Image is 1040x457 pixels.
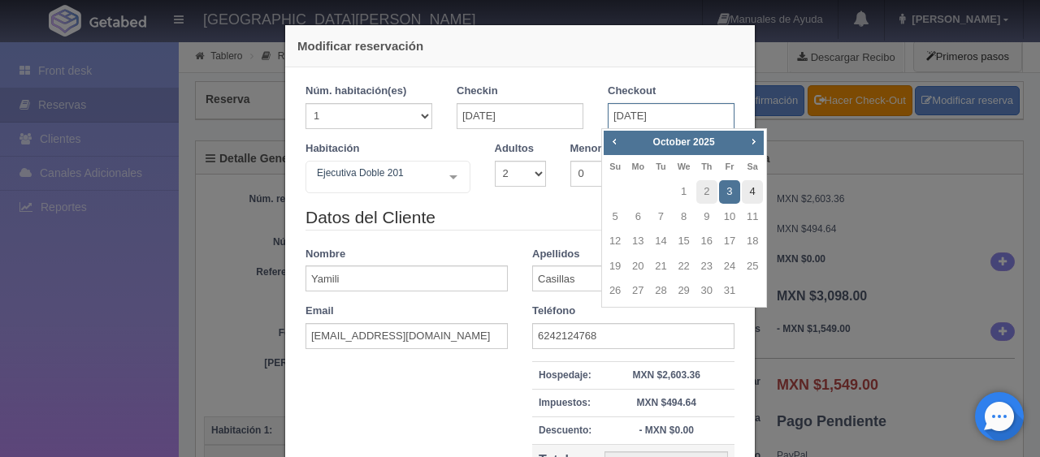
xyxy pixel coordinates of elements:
[305,141,359,157] label: Habitación
[719,279,740,303] a: 31
[313,165,323,191] input: Seleccionar hab.
[693,136,715,148] span: 2025
[305,304,334,319] label: Email
[742,255,763,278] a: 25
[650,230,671,253] a: 14
[639,425,693,436] strong: - MXN $0.00
[742,180,763,204] a: 4
[604,255,626,278] a: 19
[297,37,743,54] h4: Modificar reservación
[313,165,437,181] span: Ejecutiva Doble 201
[570,141,613,157] label: Menores
[719,205,740,229] a: 10
[674,180,695,204] a: 1
[627,279,648,303] a: 27
[696,180,717,204] a: 2
[627,205,648,229] a: 6
[747,162,758,171] span: Saturday
[609,162,621,171] span: Sunday
[696,205,717,229] a: 9
[532,389,598,416] th: Impuestos:
[532,304,575,319] label: Teléfono
[627,255,648,278] a: 20
[604,205,626,229] a: 5
[719,255,740,278] a: 24
[495,141,534,157] label: Adultos
[632,369,700,381] strong: MXN $2,603.36
[719,230,740,253] a: 17
[701,162,712,171] span: Thursday
[726,162,734,171] span: Friday
[653,136,691,148] span: October
[742,205,763,229] a: 11
[745,132,763,150] a: Next
[627,230,648,253] a: 13
[656,162,665,171] span: Tuesday
[747,135,760,148] span: Next
[674,205,695,229] a: 8
[678,162,691,171] span: Wednesday
[719,180,740,204] a: 3
[742,230,763,253] a: 18
[674,279,695,303] a: 29
[696,255,717,278] a: 23
[674,255,695,278] a: 22
[636,397,695,408] strong: MXN $494.64
[305,84,406,99] label: Núm. habitación(es)
[604,230,626,253] a: 12
[305,247,345,262] label: Nombre
[674,230,695,253] a: 15
[457,103,583,129] input: DD-MM-AAAA
[532,416,598,444] th: Descuento:
[305,205,734,231] legend: Datos del Cliente
[532,247,580,262] label: Apellidos
[650,279,671,303] a: 28
[605,132,623,150] a: Prev
[650,255,671,278] a: 21
[608,103,734,129] input: DD-MM-AAAA
[532,361,598,389] th: Hospedaje:
[631,162,644,171] span: Monday
[604,279,626,303] a: 26
[696,279,717,303] a: 30
[457,84,498,99] label: Checkin
[608,84,656,99] label: Checkout
[650,205,671,229] a: 7
[696,230,717,253] a: 16
[608,135,621,148] span: Prev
